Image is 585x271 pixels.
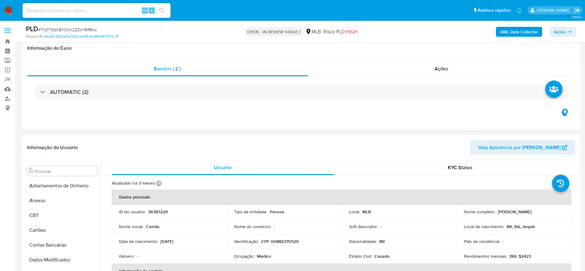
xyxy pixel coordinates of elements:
button: search-icon [155,6,168,15]
span: Eventos ( 2 ) [154,65,181,72]
p: - [137,253,138,259]
p: ID do usuário : [119,209,146,215]
p: Médico [257,253,271,259]
h1: Informação do Usuário [27,144,78,151]
p: Local : [349,209,360,215]
p: Nacionalidade : [349,239,377,244]
a: Notificações [517,8,522,13]
a: eaa5638dce5433b2edd9dad8d480691a [44,34,118,39]
input: Pesquise usuários ou casos... [23,6,171,15]
p: Estado Civil : [349,253,372,259]
button: Veja Aparência por [PERSON_NAME] [470,140,575,155]
button: Anexos [24,193,101,208]
p: CPF 00882370529 [261,239,299,244]
a: Sair [574,7,580,14]
p: Rendimentos mensais : [464,253,507,259]
p: Gênero : [119,253,134,259]
p: País de residência : [464,239,500,244]
p: Pessoa [270,209,284,215]
span: Ações [554,27,566,37]
span: Ações [435,65,448,72]
div: AUTOMATIC (2) [35,85,568,99]
p: Nome completo : [464,209,495,215]
p: Nome do comércio : [234,224,271,229]
h1: Informação do Caso [27,45,575,51]
p: Identificação : [234,239,259,244]
p: Ocupação : [234,253,254,259]
b: AML Data Collector [500,27,538,37]
button: CBT [24,208,101,223]
p: Tipo de entidade : [234,209,267,215]
span: Risco PLD: [323,28,357,35]
p: Atualizado há 3 meses [112,180,155,186]
p: 36383229 [148,209,168,215]
h3: AUTOMATIC (2) [50,89,89,95]
span: Alt [142,7,147,13]
p: OPEN - IN REVIEW STAGE I [245,27,303,36]
p: lucas.santiago@mercadolivre.com [537,7,572,13]
p: Camila [146,224,159,229]
span: # TNjT7jfdC8XOXcZ2ZkYBRBxo [38,27,97,33]
p: [DATE] [160,239,173,244]
p: BR [379,239,385,244]
span: HIGH [346,28,357,35]
p: - [502,239,504,244]
button: Contas Bancárias [24,238,101,252]
button: Ações [550,27,576,37]
span: s [151,7,153,13]
b: PLD [26,24,38,34]
p: BR, BA, Jequié [507,224,535,229]
button: Adiantamentos de Dinheiro [24,178,101,193]
div: MLB [305,28,321,35]
p: MLB [362,209,371,215]
th: Dados pessoais [112,190,571,204]
p: BRL $2423 [510,253,531,259]
button: Cartões [24,223,101,238]
p: Casado [374,253,389,259]
p: - [274,224,275,229]
p: Data de nascimento : [119,239,158,244]
p: Local de nascimento : [464,224,504,229]
span: Veja Aparência por [PERSON_NAME] [478,140,561,155]
input: Procurar [35,169,96,174]
b: Person ID [26,34,43,39]
button: AML Data Collector [496,27,542,37]
p: Soft descriptor : [349,224,378,229]
span: Usuário [214,164,232,171]
p: - [381,224,382,229]
p: [PERSON_NAME] [498,209,532,215]
button: Dados Modificados [24,252,101,267]
p: Nome social : [119,224,143,229]
button: Procurar [29,169,34,173]
span: KYC Status [448,164,472,171]
span: Atalhos rápidos [478,7,511,14]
